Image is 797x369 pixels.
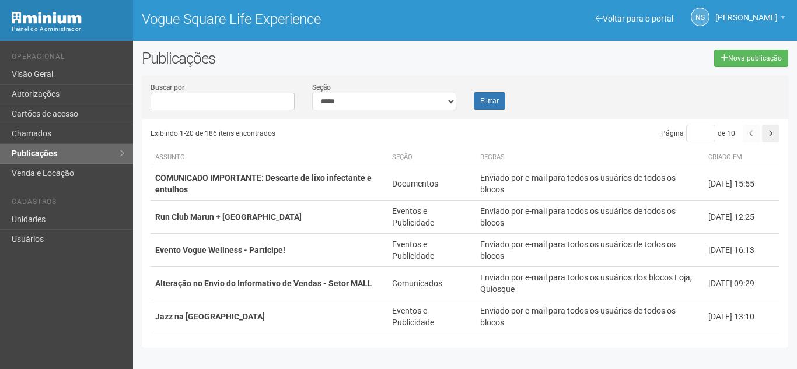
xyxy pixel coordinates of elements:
strong: Alteração no Envio do Informativo de Vendas - Setor MALL [155,279,372,288]
strong: Evento Vogue Wellness - Participe! [155,245,285,255]
td: [DATE] 09:29 [704,267,779,300]
img: Minium [12,12,82,24]
span: Nicolle Silva [715,2,778,22]
td: Eventos e Publicidade [387,300,476,333]
button: Filtrar [474,92,505,110]
td: Enviado por e-mail para todos os usuários de todos os blocos [476,333,704,367]
a: Voltar para o portal [596,14,673,23]
th: Assunto [151,148,387,167]
td: Enviado por e-mail para todos os usuários de todos os blocos [476,234,704,267]
li: Cadastros [12,198,124,210]
td: Eventos e Publicidade [387,234,476,267]
th: Regras [476,148,704,167]
td: Eventos e Publicidade [387,201,476,234]
td: Enviado por e-mail para todos os usuários de todos os blocos [476,201,704,234]
td: [DATE] 14:46 [704,333,779,367]
td: Enviado por e-mail para todos os usuários de todos os blocos [476,167,704,201]
td: Comunicados [387,267,476,300]
td: [DATE] 16:13 [704,234,779,267]
a: Nova publicação [714,50,788,67]
div: Exibindo 1-20 de 186 itens encontrados [151,125,466,142]
strong: Jazz na [GEOGRAPHIC_DATA] [155,312,265,321]
strong: COMUNICADO IMPORTANTE: Descarte de lixo infectante e entulhos [155,173,372,194]
td: Enviado por e-mail para todos os usuários dos blocos Loja, Quiosque [476,267,704,300]
td: Documentos [387,167,476,201]
label: Buscar por [151,82,184,93]
h1: Vogue Square Life Experience [142,12,456,27]
strong: Run Club Marun + [GEOGRAPHIC_DATA] [155,212,302,222]
td: Enviado por e-mail para todos os usuários de todos os blocos [476,300,704,333]
a: [PERSON_NAME] [715,15,785,24]
a: NS [691,8,709,26]
th: Criado em [704,148,779,167]
td: [DATE] 12:25 [704,201,779,234]
td: [DATE] 15:55 [704,167,779,201]
h2: Publicações [142,50,401,67]
th: Seção [387,148,476,167]
span: Página de 10 [661,129,735,138]
label: Seção [312,82,331,93]
td: [DATE] 13:10 [704,300,779,333]
td: Comunicados [387,333,476,367]
li: Operacional [12,52,124,65]
div: Painel do Administrador [12,24,124,34]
